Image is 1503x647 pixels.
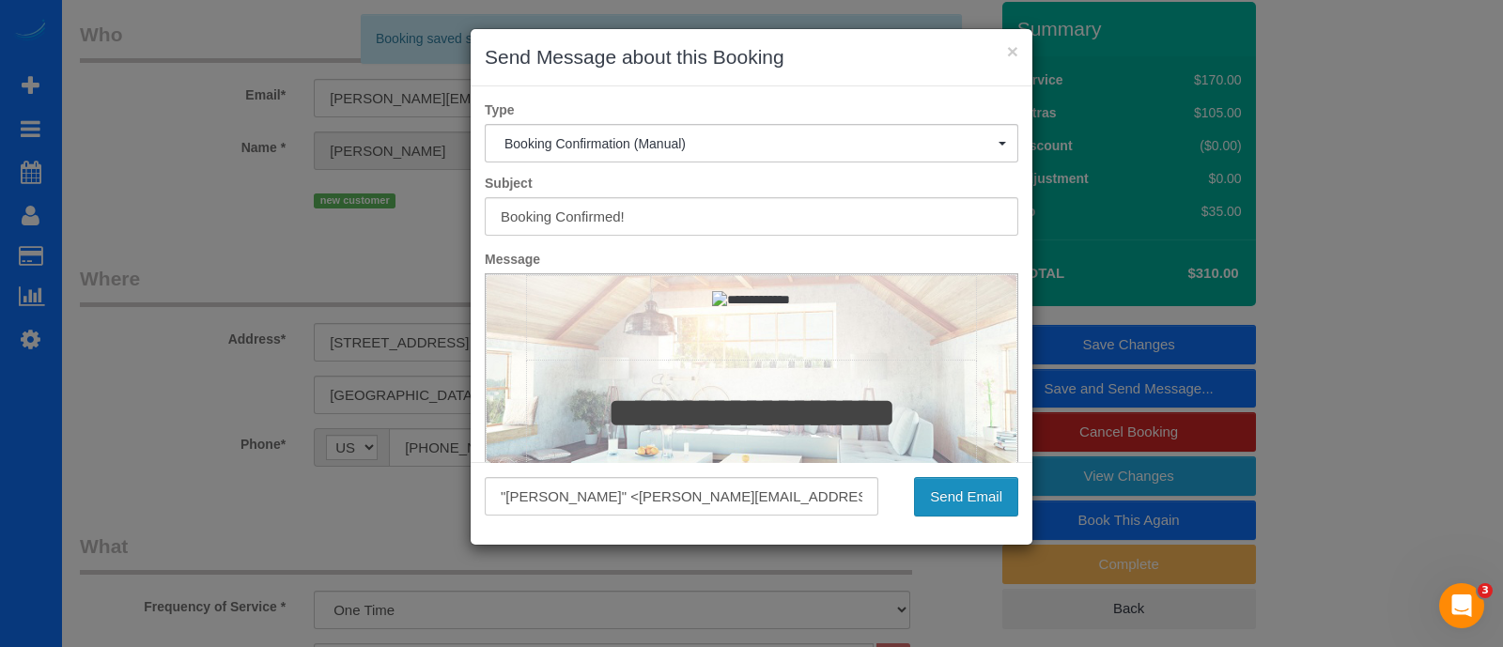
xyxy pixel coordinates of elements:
[1439,583,1484,628] iframe: Intercom live chat
[471,174,1032,193] label: Subject
[485,43,1018,71] h3: Send Message about this Booking
[485,124,1018,162] button: Booking Confirmation (Manual)
[471,250,1032,269] label: Message
[471,100,1032,119] label: Type
[1007,41,1018,61] button: ×
[486,274,1017,567] iframe: Rich Text Editor, editor1
[504,136,999,151] span: Booking Confirmation (Manual)
[914,477,1018,516] button: Send Email
[485,197,1018,236] input: Subject
[1478,583,1493,598] span: 3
